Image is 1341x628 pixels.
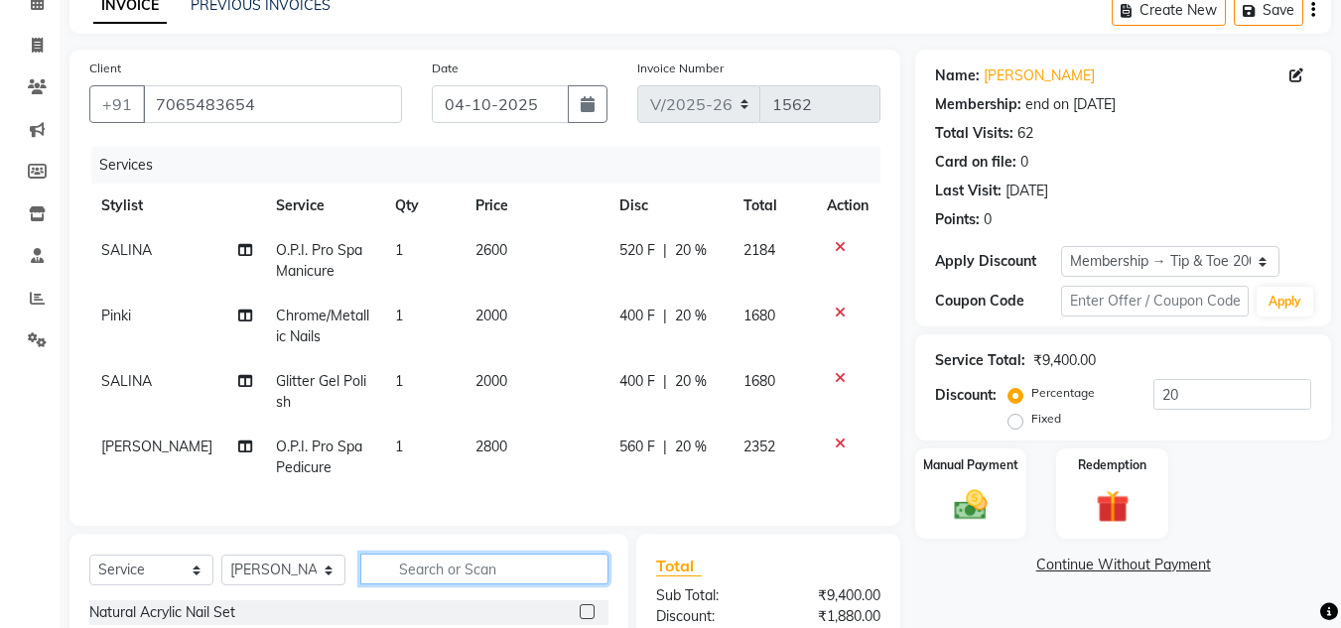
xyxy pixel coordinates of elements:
[383,184,463,228] th: Qty
[607,184,732,228] th: Disc
[935,181,1002,201] div: Last Visit:
[641,606,768,627] div: Discount:
[276,372,366,411] span: Glitter Gel Polish
[663,371,667,392] span: |
[984,209,992,230] div: 0
[395,307,403,324] span: 1
[935,152,1016,173] div: Card on file:
[619,240,655,261] span: 520 F
[641,585,768,606] div: Sub Total:
[1257,287,1313,316] button: Apply
[1086,486,1140,527] img: _gift.svg
[475,438,507,455] span: 2800
[475,372,507,390] span: 2000
[923,456,1018,474] label: Manual Payment
[675,371,707,392] span: 20 %
[675,306,707,326] span: 20 %
[101,438,212,455] span: [PERSON_NAME]
[935,251,1060,272] div: Apply Discount
[276,307,369,345] span: Chrome/Metallic Nails
[935,123,1013,144] div: Total Visits:
[935,291,1060,312] div: Coupon Code
[1061,286,1249,316] input: Enter Offer / Coupon Code
[91,147,895,184] div: Services
[768,585,895,606] div: ₹9,400.00
[360,554,608,584] input: Search or Scan
[935,65,980,86] div: Name:
[935,350,1025,371] div: Service Total:
[89,184,264,228] th: Stylist
[395,241,403,259] span: 1
[395,438,403,455] span: 1
[1006,181,1048,201] div: [DATE]
[264,184,384,228] th: Service
[935,385,997,406] div: Discount:
[89,85,145,123] button: +91
[935,209,980,230] div: Points:
[101,307,131,324] span: Pinki
[1033,350,1096,371] div: ₹9,400.00
[663,240,667,261] span: |
[475,307,507,324] span: 2000
[101,241,152,259] span: SALINA
[1020,152,1028,173] div: 0
[1017,123,1033,144] div: 62
[984,65,1095,86] a: [PERSON_NAME]
[89,602,235,623] div: Natural Acrylic Nail Set
[276,241,362,280] span: O.P.I. Pro Spa Manicure
[663,306,667,326] span: |
[815,184,880,228] th: Action
[276,438,362,476] span: O.P.I. Pro Spa Pedicure
[143,85,402,123] input: Search by Name/Mobile/Email/Code
[1031,410,1061,428] label: Fixed
[475,241,507,259] span: 2600
[743,241,775,259] span: 2184
[663,437,667,457] span: |
[656,556,702,576] span: Total
[101,372,152,390] span: SALINA
[464,184,608,228] th: Price
[619,371,655,392] span: 400 F
[743,438,775,455] span: 2352
[619,437,655,457] span: 560 F
[637,60,724,77] label: Invoice Number
[1031,384,1095,402] label: Percentage
[1025,94,1116,115] div: end on [DATE]
[743,307,775,324] span: 1680
[919,555,1327,575] a: Continue Without Payment
[432,60,459,77] label: Date
[619,306,655,326] span: 400 F
[89,60,121,77] label: Client
[675,437,707,457] span: 20 %
[768,606,895,627] div: ₹1,880.00
[732,184,815,228] th: Total
[743,372,775,390] span: 1680
[1078,456,1146,474] label: Redemption
[944,486,998,524] img: _cash.svg
[675,240,707,261] span: 20 %
[395,372,403,390] span: 1
[935,94,1021,115] div: Membership:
